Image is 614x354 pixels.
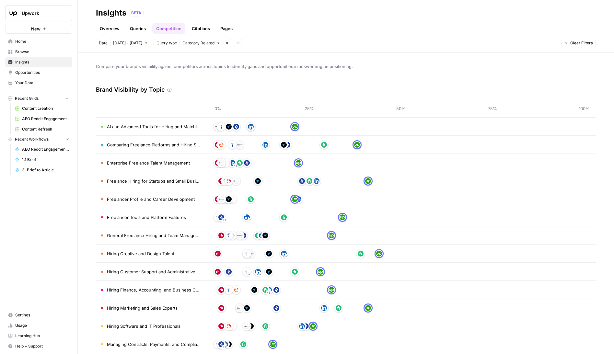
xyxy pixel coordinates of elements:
[248,271,251,278] span: + 1
[218,178,224,184] img: znbc4refeyaikzvp7fls2kkjoga7
[285,253,288,260] span: + 1
[96,8,126,18] div: Insights
[218,160,224,166] img: d2aseaospuyh0xusi50khoh3fwmb
[5,47,72,57] a: Browse
[295,160,301,166] img: izgcjcw16vhvh3rv54e10dgzsq95
[336,305,342,311] img: 14a90hzt8f9tfcw8laajhw520je1
[12,154,72,165] a: 1.1 Brief
[299,323,305,329] img: ohiio4oour1vdiyjjcsk00o6i5zn
[237,305,243,311] img: d2aseaospuyh0xusi50khoh3fwmb
[180,39,223,47] button: Category Related
[354,142,360,148] img: izgcjcw16vhvh3rv54e10dgzsq95
[255,233,261,238] img: 14a90hzt8f9tfcw8laajhw520je1
[570,40,593,46] span: Clear Filters
[22,167,69,173] span: 3. Brief to Article
[273,305,279,311] img: 24044e8wzbznpudicnohzxqkt4fb
[248,217,251,223] span: + 1
[218,142,224,148] img: l6diaemolhlv4dns7dp7lgah6uzz
[329,287,334,293] img: izgcjcw16vhvh3rv54e10dgzsq95
[15,39,69,44] span: Home
[365,178,371,184] img: izgcjcw16vhvh3rv54e10dgzsq95
[255,178,261,184] img: a9mur837mohu50bzw3stmy70eh87
[270,341,276,347] img: izgcjcw16vhvh3rv54e10dgzsq95
[218,287,224,293] img: znbc4refeyaikzvp7fls2kkjoga7
[223,217,226,223] span: + 1
[266,251,272,257] img: a9mur837mohu50bzw3stmy70eh87
[5,341,72,351] button: Help + Support
[244,214,250,220] img: ohiio4oour1vdiyjjcsk00o6i5zn
[22,106,69,111] span: Content creation
[358,251,364,257] img: 14a90hzt8f9tfcw8laajhw520je1
[96,63,596,70] span: Compare your brand's visibility against competitors across topics to identify gaps and opportunit...
[107,232,201,239] span: General Freelance Hiring and Team Management
[248,196,254,202] img: 14a90hzt8f9tfcw8laajhw520je1
[22,116,69,122] span: AEO Reddit Engagement
[126,23,150,34] a: Queries
[96,85,165,94] h3: Brand Visibility by Topic
[229,160,235,166] img: ohiio4oour1vdiyjjcsk00o6i5zn
[229,142,235,148] img: nmc37jnk56l6yl7uuda1cwfqhkp9
[107,268,201,275] span: Hiring Customer Support and Administrative Help
[251,287,257,293] img: a9mur837mohu50bzw3stmy70eh87
[218,323,224,329] img: znbc4refeyaikzvp7fls2kkjoga7
[107,250,174,257] span: Hiring Creative and Design Talent
[5,5,72,21] button: Workspace: Upwork
[244,160,250,166] img: 24044e8wzbznpudicnohzxqkt4fb
[273,287,279,293] img: 24044e8wzbznpudicnohzxqkt4fb
[107,178,201,184] span: Freelance Hiring for Startups and Small Businesses
[107,160,190,166] span: Enterprise Freelance Talent Management
[5,310,72,320] a: Settings
[237,233,243,238] img: d2aseaospuyh0xusi50khoh3fwmb
[299,178,305,184] img: 24044e8wzbznpudicnohzxqkt4fb
[222,178,228,184] img: nmc37jnk56l6yl7uuda1cwfqhkp9
[5,78,72,88] a: Your Data
[314,178,319,184] img: ohiio4oour1vdiyjjcsk00o6i5zn
[96,23,123,34] a: Overview
[129,10,144,16] div: BETA
[267,290,270,296] span: + 1
[255,269,261,275] img: ohiio4oour1vdiyjjcsk00o6i5zn
[233,287,239,293] img: l6diaemolhlv4dns7dp7lgah6uzz
[22,126,69,132] span: Content Refresh
[107,142,201,148] span: Comparing Freelance Platforms and Hiring Solutions
[152,23,185,34] a: Competition
[218,233,224,238] img: znbc4refeyaikzvp7fls2kkjoga7
[329,233,334,238] img: izgcjcw16vhvh3rv54e10dgzsq95
[110,39,151,47] button: [DATE] - [DATE]
[7,7,19,19] img: Upwork Logo
[223,344,226,350] span: + 1
[113,40,142,46] span: [DATE] - [DATE]
[107,123,201,130] span: AI and Advanced Tools for Hiring and Matching
[215,142,221,148] img: znbc4refeyaikzvp7fls2kkjoga7
[226,178,232,184] img: l6diaemolhlv4dns7dp7lgah6uzz
[15,343,69,349] span: Help + Support
[22,10,61,17] span: Upwork
[237,142,243,148] img: d2aseaospuyh0xusi50khoh3fwmb
[259,233,265,238] img: ohiio4oour1vdiyjjcsk00o6i5zn
[12,124,72,134] a: Content Refresh
[233,124,239,130] img: 24044e8wzbznpudicnohzxqkt4fb
[321,142,327,148] img: 14a90hzt8f9tfcw8laajhw520je1
[395,105,408,112] span: 50%
[5,24,72,34] button: New
[292,196,298,202] img: izgcjcw16vhvh3rv54e10dgzsq95
[486,105,499,112] span: 75%
[226,323,232,329] img: l6diaemolhlv4dns7dp7lgah6uzz
[281,214,287,220] img: 14a90hzt8f9tfcw8laajhw520je1
[5,134,72,144] button: Recent Workflows
[216,23,237,34] a: Pages
[215,124,221,130] img: d2aseaospuyh0xusi50khoh3fwmb
[303,105,316,112] span: 25%
[376,251,382,257] img: izgcjcw16vhvh3rv54e10dgzsq95
[226,233,232,238] img: nmc37jnk56l6yl7uuda1cwfqhkp9
[281,142,287,148] img: a9mur837mohu50bzw3stmy70eh87
[218,214,224,220] img: 24044e8wzbznpudicnohzxqkt4fb
[218,341,224,347] img: 24044e8wzbznpudicnohzxqkt4fb
[218,305,224,311] img: znbc4refeyaikzvp7fls2kkjoga7
[15,96,39,101] span: Recent Grids
[12,114,72,124] a: AEO Reddit Engagement
[307,178,312,184] img: 14a90hzt8f9tfcw8laajhw520je1
[107,341,201,348] span: Managing Contracts, Payments, and Compliance
[226,287,232,293] img: nmc37jnk56l6yl7uuda1cwfqhkp9
[218,196,224,202] img: d2aseaospuyh0xusi50khoh3fwmb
